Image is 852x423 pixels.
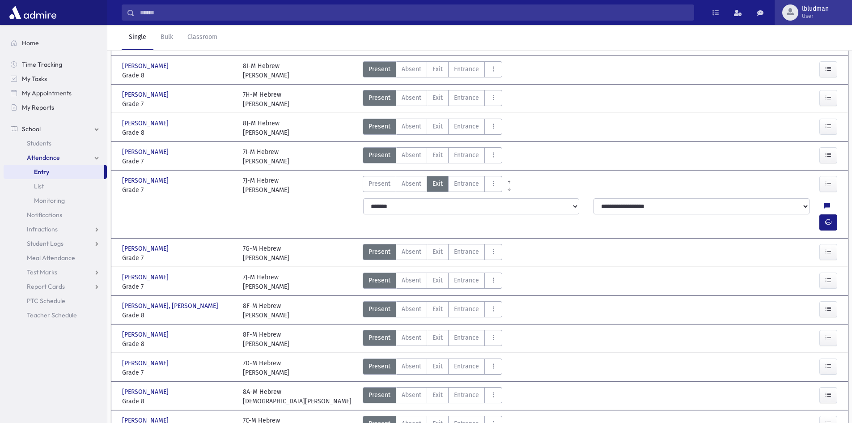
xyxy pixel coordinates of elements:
span: PTC Schedule [27,297,65,305]
a: Notifications [4,208,107,222]
div: AttTypes [363,301,502,320]
a: Students [4,136,107,150]
span: Present [369,247,390,256]
div: 8F-M Hebrew [PERSON_NAME] [243,330,289,349]
a: Monitoring [4,193,107,208]
span: Absent [402,390,421,400]
span: [PERSON_NAME] [122,119,170,128]
span: Exit [432,362,443,371]
span: Absent [402,276,421,285]
span: Entrance [454,390,479,400]
span: [PERSON_NAME] [122,273,170,282]
span: Entrance [454,276,479,285]
div: 7H-M Hebrew [PERSON_NAME] [243,90,289,109]
div: AttTypes [363,147,502,166]
span: My Reports [22,103,54,111]
span: Students [27,139,51,147]
div: 8A-M Hebrew [DEMOGRAPHIC_DATA][PERSON_NAME] [243,387,352,406]
span: Meal Attendance [27,254,75,262]
span: Entrance [454,122,479,131]
div: 8F-M Hebrew [PERSON_NAME] [243,301,289,320]
span: Entrance [454,179,479,188]
span: Grade 8 [122,311,234,320]
div: 7G-M Hebrew [PERSON_NAME] [243,244,289,263]
span: Absent [402,304,421,314]
a: PTC Schedule [4,294,107,308]
div: 8J-M Hebrew [PERSON_NAME] [243,119,289,137]
span: [PERSON_NAME], [PERSON_NAME] [122,301,220,311]
span: Present [369,64,390,74]
a: Entry [4,165,104,179]
span: Exit [432,122,443,131]
a: Student Logs [4,236,107,251]
span: Exit [432,150,443,160]
span: Student Logs [27,239,64,248]
span: [PERSON_NAME] [122,176,170,185]
img: AdmirePro [7,4,59,21]
div: AttTypes [363,387,502,406]
span: [PERSON_NAME] [122,90,170,99]
span: [PERSON_NAME] [122,359,170,368]
span: Grade 7 [122,185,234,195]
div: AttTypes [363,90,502,109]
span: Exit [432,179,443,188]
span: [PERSON_NAME] [122,244,170,253]
span: [PERSON_NAME] [122,61,170,71]
span: Home [22,39,39,47]
span: Entrance [454,362,479,371]
span: Entrance [454,64,479,74]
span: Absent [402,122,421,131]
span: Grade 8 [122,339,234,349]
span: Entrance [454,150,479,160]
div: AttTypes [363,244,502,263]
div: AttTypes [363,176,502,195]
span: Exit [432,93,443,103]
span: Monitoring [34,197,65,205]
span: Time Tracking [22,60,62,68]
span: Absent [402,150,421,160]
span: Absent [402,247,421,256]
div: 7I-M Hebrew [PERSON_NAME] [243,147,289,166]
span: Present [369,333,390,342]
span: Exit [432,333,443,342]
span: Grade 7 [122,368,234,377]
span: Attendance [27,154,60,162]
span: List [34,182,44,190]
span: Test Marks [27,268,57,276]
span: User [802,13,829,20]
span: Present [369,179,390,188]
span: Absent [402,93,421,103]
span: Exit [432,390,443,400]
span: Present [369,390,390,400]
a: My Appointments [4,86,107,100]
span: Absent [402,179,421,188]
span: Grade 7 [122,99,234,109]
span: Exit [432,247,443,256]
span: Present [369,150,390,160]
span: Absent [402,362,421,371]
span: [PERSON_NAME] [122,330,170,339]
a: Infractions [4,222,107,236]
div: AttTypes [363,273,502,291]
span: Report Cards [27,282,65,291]
span: My Tasks [22,75,47,83]
span: Present [369,93,390,103]
a: Report Cards [4,279,107,294]
span: Grade 7 [122,157,234,166]
span: Exit [432,276,443,285]
span: Grade 7 [122,253,234,263]
span: Entrance [454,93,479,103]
input: Search [135,4,694,21]
span: Entrance [454,247,479,256]
a: List [4,179,107,193]
span: Present [369,122,390,131]
span: Grade 8 [122,128,234,137]
div: AttTypes [363,359,502,377]
span: Present [369,304,390,314]
span: Present [369,276,390,285]
div: 7D-M Hebrew [PERSON_NAME] [243,359,289,377]
span: Entry [34,168,49,176]
div: AttTypes [363,330,502,349]
a: Test Marks [4,265,107,279]
span: Absent [402,333,421,342]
